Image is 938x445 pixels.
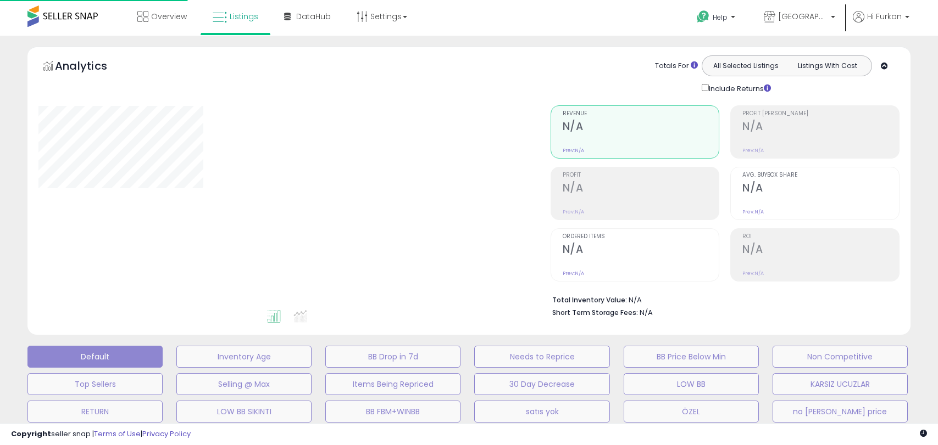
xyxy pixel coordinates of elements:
[11,429,191,440] div: seller snap | |
[742,243,899,258] h2: N/A
[325,373,460,395] button: Items Being Repriced
[773,373,908,395] button: KARSIZ UCUZLAR
[27,401,163,423] button: RETURN
[624,373,759,395] button: LOW BB
[867,11,902,22] span: Hi Furkan
[563,182,719,196] h2: N/A
[55,58,129,76] h5: Analytics
[230,11,258,22] span: Listings
[742,120,899,135] h2: N/A
[655,61,698,71] div: Totals For
[563,234,719,240] span: Ordered Items
[696,10,710,24] i: Get Help
[742,172,899,178] span: Avg. Buybox Share
[742,209,764,215] small: Prev: N/A
[296,11,331,22] span: DataHub
[742,147,764,154] small: Prev: N/A
[713,13,728,22] span: Help
[742,270,764,277] small: Prev: N/A
[773,401,908,423] button: no [PERSON_NAME] price
[552,292,891,306] li: N/A
[693,82,784,94] div: Include Returns
[474,373,609,395] button: 30 Day Decrease
[176,401,312,423] button: LOW BB SIKINTI
[142,429,191,439] a: Privacy Policy
[853,11,909,36] a: Hi Furkan
[27,346,163,368] button: Default
[742,182,899,196] h2: N/A
[688,2,746,36] a: Help
[176,346,312,368] button: Inventory Age
[742,111,899,117] span: Profit [PERSON_NAME]
[325,401,460,423] button: BB FBM+WINBB
[563,120,719,135] h2: N/A
[552,308,638,317] b: Short Term Storage Fees:
[778,11,828,22] span: [GEOGRAPHIC_DATA]
[563,270,584,277] small: Prev: N/A
[563,243,719,258] h2: N/A
[624,401,759,423] button: ÖZEL
[624,346,759,368] button: BB Price Below Min
[552,295,627,305] b: Total Inventory Value:
[786,59,868,73] button: Listings With Cost
[705,59,787,73] button: All Selected Listings
[151,11,187,22] span: Overview
[563,172,719,178] span: Profit
[94,429,141,439] a: Terms of Use
[563,209,584,215] small: Prev: N/A
[11,429,51,439] strong: Copyright
[325,346,460,368] button: BB Drop in 7d
[474,401,609,423] button: satıs yok
[640,307,653,318] span: N/A
[474,346,609,368] button: Needs to Reprice
[773,346,908,368] button: Non Competitive
[563,147,584,154] small: Prev: N/A
[563,111,719,117] span: Revenue
[176,373,312,395] button: Selling @ Max
[27,373,163,395] button: Top Sellers
[742,234,899,240] span: ROI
